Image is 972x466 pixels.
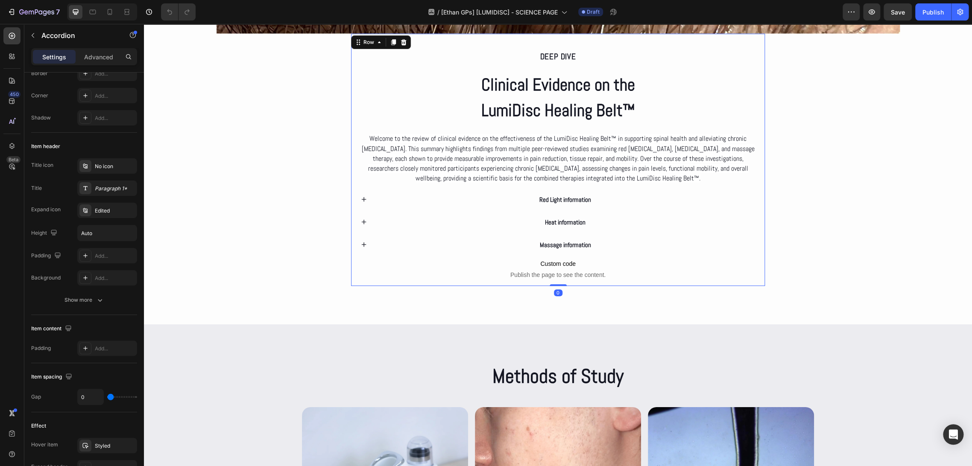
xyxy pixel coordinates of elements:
div: Edited [95,207,135,215]
span: Save [891,9,905,16]
span: / [437,8,439,17]
div: Height [31,227,59,239]
div: Title [31,184,42,192]
div: Show more [64,296,104,304]
div: Publish [922,8,944,17]
p: Accordion [41,30,114,41]
div: Gap [31,393,41,401]
div: Item content [31,323,73,335]
div: Add... [95,92,135,100]
div: Corner [31,92,48,99]
div: Row [218,15,232,22]
p: Red Light information [395,170,447,181]
div: Expand icon [31,206,61,213]
span: [Ethan GPs] [LUMIDISC] - SCIENCE PAGE [441,8,558,17]
p: Massage information [396,215,447,227]
div: Item header [31,143,60,150]
div: Border [31,70,48,77]
p: 7 [56,7,60,17]
div: Add... [95,274,135,282]
input: Auto [78,389,103,405]
div: Title icon [31,161,53,169]
button: Publish [915,3,951,20]
input: Auto [78,225,137,241]
div: Background [31,274,61,282]
div: Beta [6,156,20,163]
div: Hover item [31,441,58,449]
h2: Methods of Study [158,339,670,366]
span: Publish the page to see the content. [216,247,613,255]
span: Draft [587,8,600,16]
div: 0 [410,265,419,272]
p: Heat information [401,192,442,204]
div: No icon [95,163,135,170]
div: Add... [95,252,135,260]
button: Show more [31,292,137,308]
button: 7 [3,3,64,20]
div: Paragraph 1* [95,185,135,192]
span: Welcome to the review of clinical evidence on the effectiveness of the LumiDisc Healing Belt™ in ... [218,110,611,158]
div: Effect [31,422,46,430]
h2: Clinical Evidence on the LumiDisc Healing Belt™ [216,47,613,100]
span: Custom code [216,235,613,245]
iframe: Design area [144,24,972,466]
div: Item spacing [31,371,74,383]
div: Add... [95,114,135,122]
p: Deep dive [217,28,612,38]
div: Padding [31,250,63,262]
div: Add... [95,345,135,352]
p: Settings [42,52,66,61]
div: 450 [8,91,20,98]
div: Padding [31,344,51,352]
div: Undo/Redo [161,3,196,20]
div: Add... [95,70,135,78]
div: Open Intercom Messenger [943,424,963,445]
p: Advanced [84,52,113,61]
button: Save [884,3,912,20]
div: Shadow [31,114,51,122]
div: Styled [95,442,135,450]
